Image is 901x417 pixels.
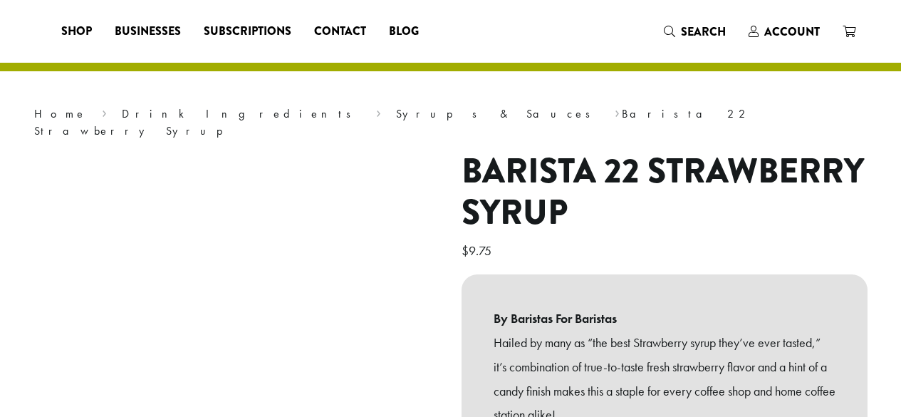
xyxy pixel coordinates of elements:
span: Shop [61,23,92,41]
b: By Baristas For Baristas [494,307,835,331]
span: › [102,101,107,123]
a: Search [652,20,737,43]
a: Drink Ingredients [122,106,360,121]
nav: Breadcrumb [34,105,868,140]
span: Businesses [115,23,181,41]
h1: Barista 22 Strawberry Syrup [462,151,868,233]
span: Search [681,24,726,40]
a: Home [34,106,87,121]
bdi: 9.75 [462,242,495,259]
a: Shop [50,20,103,43]
span: › [615,101,620,123]
span: Subscriptions [204,23,291,41]
span: › [376,101,381,123]
a: Syrups & Sauces [396,106,600,121]
span: $ [462,242,469,259]
span: Account [764,24,820,40]
span: Contact [314,23,366,41]
span: Blog [389,23,419,41]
